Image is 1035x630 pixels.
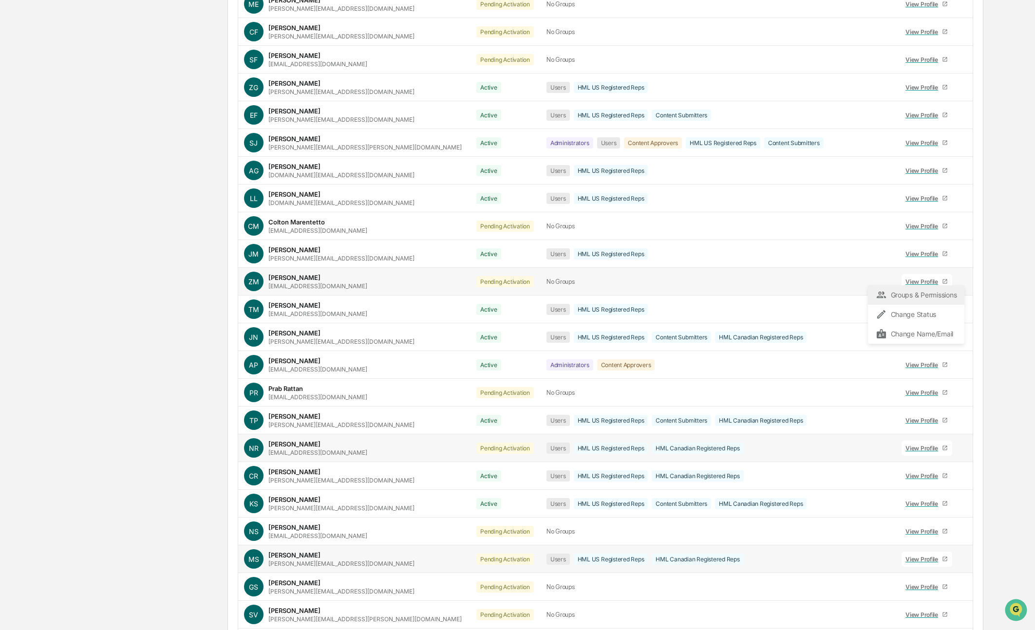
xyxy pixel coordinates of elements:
[71,124,78,131] div: 🗄️
[574,332,648,343] div: HML US Registered Reps
[268,477,414,484] div: [PERSON_NAME][EMAIL_ADDRESS][DOMAIN_NAME]
[905,56,942,63] div: View Profile
[249,28,258,36] span: CF
[902,496,952,511] a: View Profile
[249,83,258,92] span: ZG
[268,440,320,448] div: [PERSON_NAME]
[905,28,942,36] div: View Profile
[574,554,648,565] div: HML US Registered Reps
[268,24,320,32] div: [PERSON_NAME]
[546,28,890,36] div: No Groups
[546,583,890,591] div: No Groups
[574,193,648,204] div: HML US Registered Reps
[248,305,259,314] span: TM
[268,523,320,531] div: [PERSON_NAME]
[250,194,258,203] span: LL
[546,528,890,535] div: No Groups
[10,124,18,131] div: 🖐️
[268,496,320,503] div: [PERSON_NAME]
[905,0,942,8] div: View Profile
[905,611,942,618] div: View Profile
[574,415,648,426] div: HML US Registered Reps
[597,137,621,148] div: Users
[546,56,890,63] div: No Groups
[652,554,743,565] div: HML Canadian Registered Reps
[902,246,952,261] a: View Profile
[574,498,648,509] div: HML US Registered Reps
[248,250,259,258] span: JM
[268,5,414,12] div: [PERSON_NAME][EMAIL_ADDRESS][DOMAIN_NAME]
[268,255,414,262] div: [PERSON_NAME][EMAIL_ADDRESS][DOMAIN_NAME]
[249,333,258,341] span: JN
[19,123,63,132] span: Preclearance
[268,468,320,476] div: [PERSON_NAME]
[546,110,570,121] div: Users
[248,222,259,230] span: CM
[597,359,655,371] div: Content Approvers
[268,301,320,309] div: [PERSON_NAME]
[268,282,367,290] div: [EMAIL_ADDRESS][DOMAIN_NAME]
[476,54,534,65] div: Pending Activation
[268,33,414,40] div: [PERSON_NAME][EMAIL_ADDRESS][DOMAIN_NAME]
[249,361,258,369] span: AP
[546,222,890,230] div: No Groups
[574,248,648,259] div: HML US Registered Reps
[10,74,27,92] img: 1746055101610-c473b297-6a78-478c-a979-82029cc54cd1
[268,116,414,123] div: [PERSON_NAME][EMAIL_ADDRESS][DOMAIN_NAME]
[33,74,160,84] div: Start new chat
[268,88,414,95] div: [PERSON_NAME][EMAIL_ADDRESS][DOMAIN_NAME]
[902,357,952,372] a: View Profile
[902,24,952,39] a: View Profile
[652,415,711,426] div: Content Submitters
[546,554,570,565] div: Users
[902,219,952,234] a: View Profile
[876,289,957,301] div: Groups & Permissions
[268,412,320,420] div: [PERSON_NAME]
[905,195,942,202] div: View Profile
[10,20,177,36] p: How can we help?
[902,80,952,95] a: View Profile
[476,470,501,482] div: Active
[19,141,61,151] span: Data Lookup
[268,338,414,345] div: [PERSON_NAME][EMAIL_ADDRESS][DOMAIN_NAME]
[905,167,942,174] div: View Profile
[166,77,177,89] button: Start new chat
[248,555,259,563] span: MS
[546,498,570,509] div: Users
[249,527,259,536] span: NS
[268,135,320,143] div: [PERSON_NAME]
[249,583,258,591] span: GS
[80,123,121,132] span: Attestations
[905,361,942,369] div: View Profile
[249,389,258,397] span: PR
[905,445,942,452] div: View Profile
[476,526,534,537] div: Pending Activation
[249,611,258,619] span: SV
[902,191,952,206] a: View Profile
[268,199,414,206] div: [DOMAIN_NAME][EMAIL_ADDRESS][DOMAIN_NAME]
[249,472,258,480] span: CR
[905,111,942,119] div: View Profile
[574,304,648,315] div: HML US Registered Reps
[249,56,258,64] span: SF
[268,588,414,595] div: [PERSON_NAME][EMAIL_ADDRESS][DOMAIN_NAME]
[905,250,942,258] div: View Profile
[6,119,67,136] a: 🖐️Preclearance
[268,274,320,281] div: [PERSON_NAME]
[268,329,320,337] div: [PERSON_NAME]
[905,222,942,230] div: View Profile
[268,246,320,254] div: [PERSON_NAME]
[902,413,952,428] a: View Profile
[268,190,320,198] div: [PERSON_NAME]
[250,111,258,119] span: EF
[546,278,890,285] div: No Groups
[905,389,942,396] div: View Profile
[546,443,570,454] div: Users
[6,137,65,155] a: 🔎Data Lookup
[546,389,890,396] div: No Groups
[876,328,957,340] div: Change Name/Email
[905,472,942,480] div: View Profile
[268,393,367,401] div: [EMAIL_ADDRESS][DOMAIN_NAME]
[268,449,367,456] div: [EMAIL_ADDRESS][DOMAIN_NAME]
[652,110,711,121] div: Content Submitters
